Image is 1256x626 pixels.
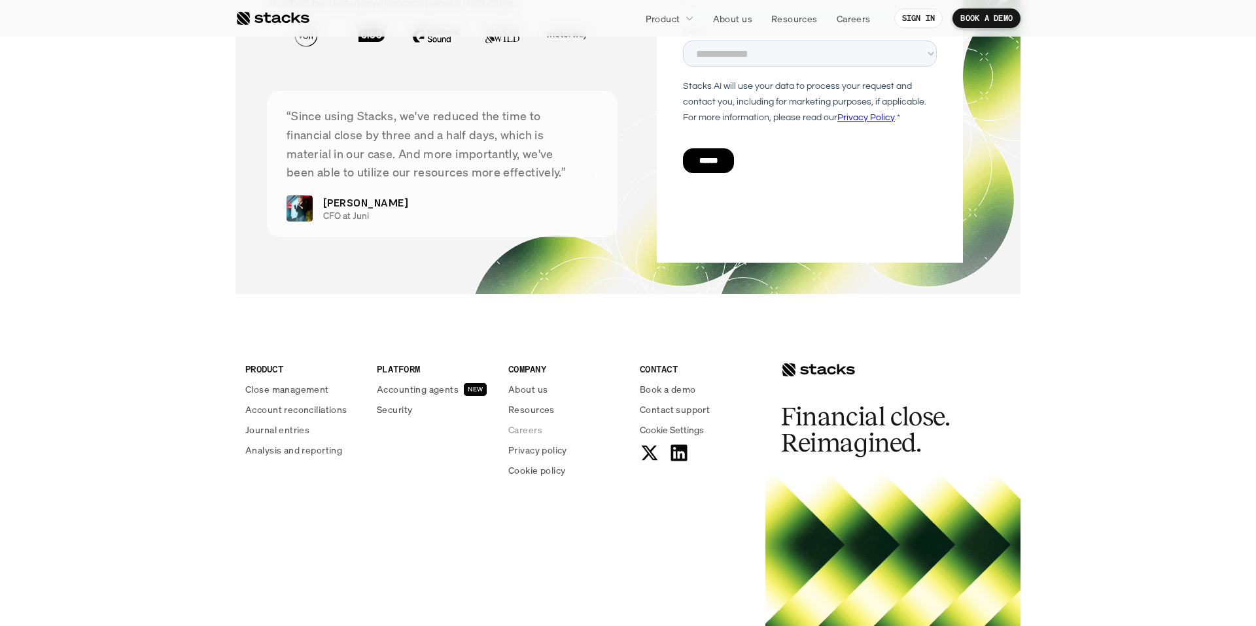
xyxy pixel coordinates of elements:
p: About us [713,12,752,25]
p: Cookie policy [508,463,565,477]
p: Contact support [640,403,710,416]
a: Contact support [640,403,756,416]
a: About us [508,382,624,396]
p: Analysis and reporting [245,443,342,457]
a: Careers [829,7,879,30]
a: Journal entries [245,423,361,437]
a: Accounting agentsNEW [377,382,493,396]
a: BOOK A DEMO [952,8,1020,28]
p: Product [646,12,680,25]
p: “Since using Stacks, we've reduced the time to financial close by three and a half days, which is... [287,107,598,182]
h2: Financial close. Reimagined. [781,404,977,456]
a: Book a demo [640,382,756,396]
a: Close management [245,382,361,396]
p: About us [508,382,548,396]
p: Careers [508,423,542,437]
a: Security [377,403,493,416]
p: SIGN IN [902,14,935,23]
p: Privacy policy [508,443,567,457]
p: [PERSON_NAME] [323,195,408,210]
p: BOOK A DEMO [960,14,1013,23]
p: Accounting agents [377,382,459,396]
p: Account reconciliations [245,403,347,416]
p: Resources [508,403,555,416]
p: Security [377,403,412,416]
a: Privacy Policy [154,249,212,258]
p: CFO at Juni [323,210,587,222]
p: Book a demo [640,382,696,396]
a: Careers [508,423,624,437]
p: PLATFORM [377,362,493,376]
p: CONTACT [640,362,756,376]
a: Cookie policy [508,463,624,477]
a: Account reconciliations [245,403,361,416]
button: Cookie Trigger [640,423,704,437]
h2: NEW [468,386,483,393]
p: COMPANY [508,362,624,376]
a: Resources [763,7,826,30]
a: Resources [508,403,624,416]
a: Privacy policy [508,443,624,457]
a: Analysis and reporting [245,443,361,457]
span: Cookie Settings [640,423,704,437]
p: Close management [245,382,329,396]
a: SIGN IN [894,8,943,28]
p: Resources [771,12,818,25]
a: About us [705,7,760,30]
p: Careers [837,12,871,25]
p: Journal entries [245,423,309,437]
p: PRODUCT [245,362,361,376]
